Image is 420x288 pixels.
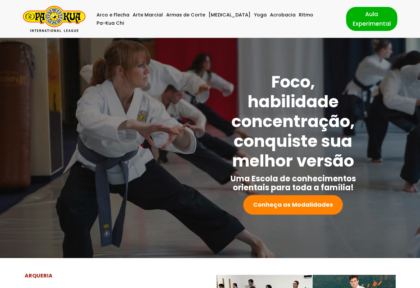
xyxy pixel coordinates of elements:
a: Armas de Corte [166,11,205,19]
strong: ARQUERIA [25,272,53,279]
a: Pa-Kua Chi [97,19,124,27]
a: Arte Marcial [133,11,163,19]
strong: Foco, habilidade concentração, conquiste sua melhor versão [232,70,355,172]
a: Acrobacia [270,11,296,19]
a: Yoga [254,11,267,19]
a: Aula Experimental [346,7,397,31]
strong: Conheça as Modalidades [253,200,333,209]
strong: Uma Escola de conhecimentos orientais para toda a família! [231,173,356,193]
a: [MEDICAL_DATA] [209,11,251,19]
a: Arco e Flecha [97,11,129,19]
a: Pa-Kua Brasil Uma Escola de conhecimentos orientais para toda a família. Foco, habilidade concent... [23,6,85,32]
a: Conheça as Modalidades [243,195,343,215]
div: Menu primário [95,11,336,27]
a: Ritmo [299,11,313,19]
